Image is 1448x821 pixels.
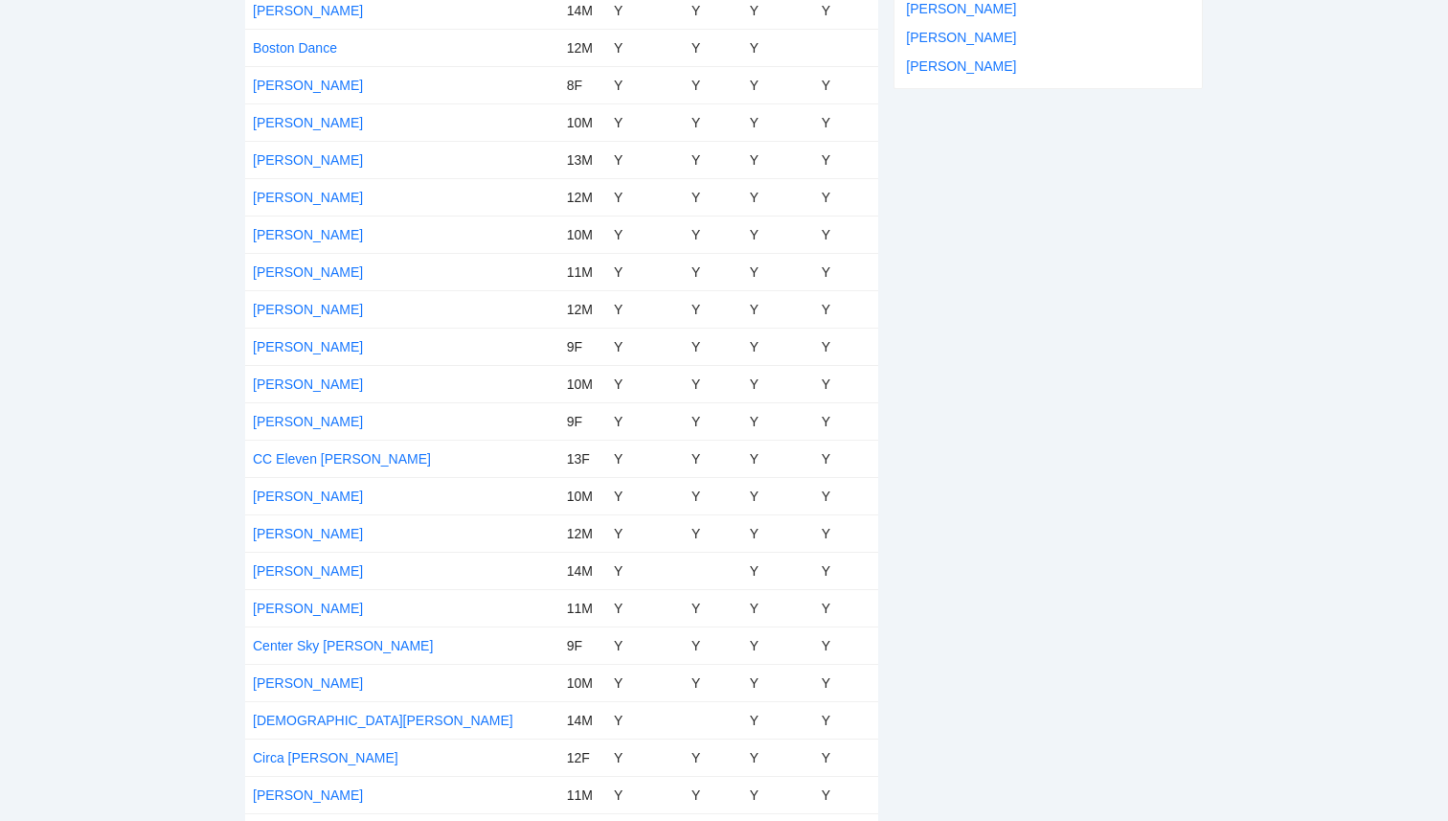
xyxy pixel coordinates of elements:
td: Y [814,552,879,589]
td: Y [684,739,742,776]
td: Y [742,664,814,701]
td: 12M [559,29,606,66]
td: 9F [559,627,606,664]
td: 10M [559,477,606,514]
td: 14M [559,701,606,739]
td: Y [742,141,814,178]
td: Y [814,103,879,141]
td: Y [742,477,814,514]
td: Y [606,776,684,813]
td: Y [742,514,814,552]
td: Y [684,328,742,365]
td: Y [606,627,684,664]
a: Circa [PERSON_NAME] [253,750,398,765]
td: Y [684,627,742,664]
td: Y [606,477,684,514]
a: [PERSON_NAME] [253,787,363,803]
td: Y [606,589,684,627]
td: Y [606,402,684,440]
td: Y [684,103,742,141]
a: [PERSON_NAME] [253,563,363,579]
a: [PERSON_NAME] [253,376,363,392]
td: Y [814,178,879,216]
td: Y [684,664,742,701]
td: Y [742,701,814,739]
td: Y [606,514,684,552]
td: Y [684,178,742,216]
td: Y [684,66,742,103]
td: Y [814,739,879,776]
td: Y [684,402,742,440]
td: Y [814,290,879,328]
td: Y [606,141,684,178]
td: Y [684,253,742,290]
td: Y [814,477,879,514]
a: Boston Dance [253,40,337,56]
a: [PERSON_NAME] [253,339,363,354]
td: 12M [559,290,606,328]
td: Y [814,253,879,290]
td: Y [606,29,684,66]
td: Y [606,216,684,253]
a: [PERSON_NAME] [906,30,1016,45]
a: [PERSON_NAME] [906,1,1016,16]
a: [PERSON_NAME] [253,3,363,18]
a: [PERSON_NAME] [253,78,363,93]
td: Y [606,328,684,365]
td: Y [606,701,684,739]
td: Y [742,290,814,328]
td: Y [684,514,742,552]
td: 12M [559,514,606,552]
td: Y [814,627,879,664]
a: [PERSON_NAME] [253,675,363,691]
td: Y [814,141,879,178]
td: Y [814,664,879,701]
a: [PERSON_NAME] [253,152,363,168]
td: Y [742,402,814,440]
td: Y [742,66,814,103]
td: 13M [559,141,606,178]
td: Y [814,589,879,627]
a: [PERSON_NAME] [253,302,363,317]
td: Y [742,552,814,589]
td: Y [606,552,684,589]
a: [PERSON_NAME] [253,227,363,242]
td: Y [814,365,879,402]
td: Y [814,776,879,813]
td: Y [606,365,684,402]
td: Y [684,290,742,328]
td: Y [742,216,814,253]
a: [PERSON_NAME] [253,190,363,205]
td: Y [742,178,814,216]
td: Y [684,29,742,66]
td: Y [742,365,814,402]
td: 11M [559,776,606,813]
a: [DEMOGRAPHIC_DATA][PERSON_NAME] [253,713,513,728]
td: Y [742,253,814,290]
td: Y [742,739,814,776]
td: 10M [559,664,606,701]
td: Y [814,402,879,440]
td: 11M [559,253,606,290]
a: [PERSON_NAME] [253,526,363,541]
td: Y [742,29,814,66]
td: 8F [559,66,606,103]
td: Y [814,328,879,365]
td: Y [814,701,879,739]
td: Y [814,216,879,253]
td: Y [684,440,742,477]
td: Y [742,589,814,627]
td: Y [606,66,684,103]
td: Y [684,216,742,253]
td: Y [684,365,742,402]
a: [PERSON_NAME] [253,115,363,130]
td: 10M [559,365,606,402]
td: 9F [559,328,606,365]
td: Y [606,290,684,328]
td: Y [606,739,684,776]
td: Y [684,141,742,178]
td: Y [814,514,879,552]
td: Y [684,776,742,813]
td: Y [606,664,684,701]
td: Y [742,776,814,813]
